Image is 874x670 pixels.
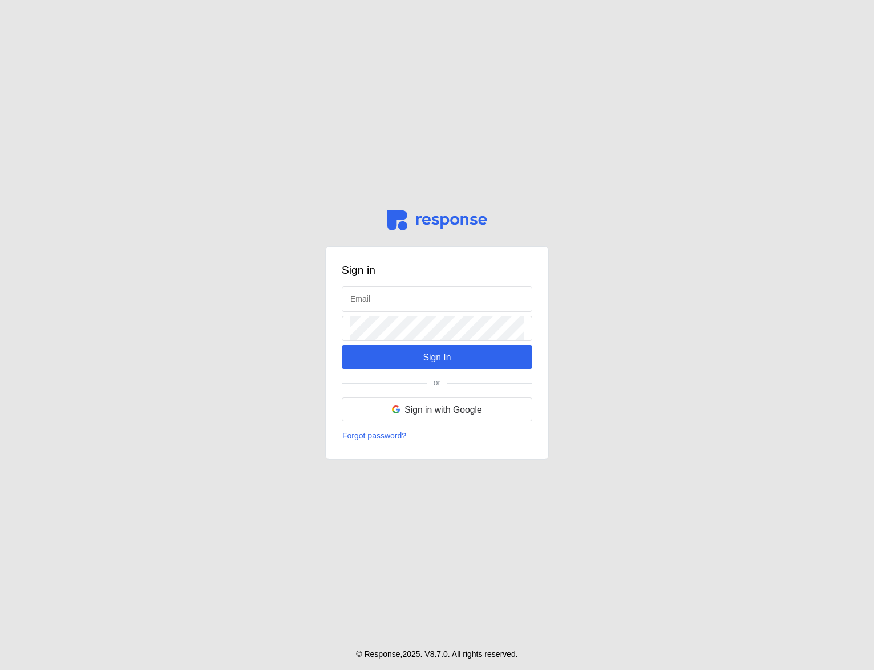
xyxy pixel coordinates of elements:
h3: Sign in [342,263,532,278]
p: Forgot password? [342,430,406,442]
button: Forgot password? [342,429,407,443]
img: svg%3e [392,405,400,413]
p: or [434,377,440,389]
button: Sign In [342,345,532,369]
input: Email [350,287,524,311]
img: svg%3e [387,210,487,230]
p: © Response, 2025 . V 8.7.0 . All rights reserved. [356,648,518,661]
p: Sign In [423,350,451,364]
p: Sign in with Google [404,403,482,417]
button: Sign in with Google [342,397,532,421]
